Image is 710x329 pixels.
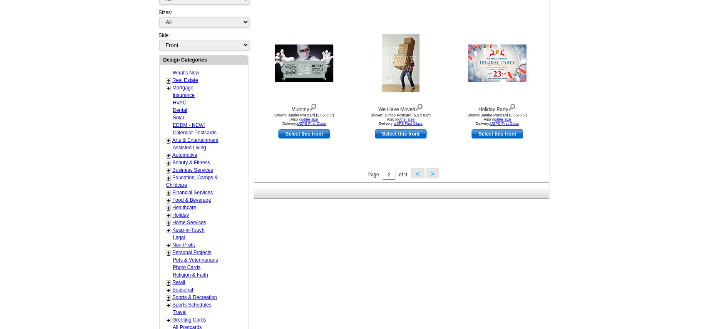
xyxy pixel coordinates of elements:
[367,172,379,178] span: Page
[258,113,350,126] div: Shown: Jumbo Postcard (5.5 x 8.5") Delivery:
[167,220,170,226] a: +
[167,167,170,174] a: +
[173,70,199,76] a: What's New
[173,122,205,128] a: EDDM - NEW!
[309,102,317,111] img: view design details
[452,102,543,113] div: Holiday Party
[472,129,523,139] a: use this design
[484,117,511,121] span: Also in
[173,272,208,278] a: Religion & Faith
[172,242,195,248] a: Non-Profit
[167,287,170,294] a: +
[387,117,415,121] span: Also in
[172,190,213,195] a: Financial Services
[167,302,170,309] a: +
[173,145,206,151] a: Assisted Living
[172,205,196,210] a: Healthcare
[495,117,511,121] a: other size
[411,168,425,178] button: <
[172,152,197,158] a: Automotive
[278,129,330,139] a: use this design
[167,250,170,256] a: +
[167,280,170,286] a: +
[399,172,407,178] span: of 9
[355,102,447,113] div: We Have Moved
[426,168,439,178] button: >
[297,121,326,126] a: USPS First Class
[167,190,170,196] a: +
[258,102,350,113] div: Mummy
[172,137,218,143] a: Arts & Entertainment
[172,227,204,233] a: Keep-in-Touch
[468,45,526,82] img: Holiday Party
[172,250,211,255] a: Personal Projects
[172,317,206,323] a: Greeting Cards
[167,227,170,234] a: +
[382,34,420,92] img: We Have Moved
[172,85,194,91] a: Mortgage
[452,113,543,126] div: Shown: Jumbo Postcard (5.5 x 8.5") Delivery:
[167,137,170,144] a: +
[172,197,211,203] a: Food & Beverage
[508,102,516,111] img: view design details
[167,85,170,92] a: +
[173,257,218,263] a: Pets & Veterinarians
[172,280,185,285] a: Retail
[167,77,170,84] a: +
[172,287,193,293] a: Seasonal
[490,121,519,126] a: USPS First Class
[173,309,186,315] a: Travel
[173,235,185,240] a: Legal
[167,294,170,301] a: +
[173,115,184,121] a: Solar
[290,117,318,121] span: Also in
[159,32,248,51] div: Side:
[415,102,423,111] img: view design details
[159,9,248,32] div: Sizes:
[167,242,170,249] a: +
[355,113,447,126] div: Shown: Jumbo Postcard (5.5 x 8.5") Delivery:
[173,130,216,136] a: Calendar Postcards
[398,117,415,121] a: other size
[167,175,170,181] a: +
[172,294,217,300] a: Sports & Recreation
[172,167,213,173] a: Business Services
[173,100,186,106] a: HVAC
[160,56,248,64] div: Design Categories
[172,302,211,308] a: Sports Schedules
[173,107,187,113] a: Dental
[167,160,170,166] a: +
[167,317,170,324] a: +
[167,212,170,219] a: +
[375,129,427,139] a: use this design
[275,45,333,82] img: Mummy
[302,117,318,121] a: other size
[172,160,210,166] a: Beauty & Fitness
[167,197,170,204] a: +
[167,152,170,159] a: +
[394,121,423,126] a: USPS First Class
[166,175,218,188] a: Education, Camps & Childcare
[167,205,170,211] a: +
[172,212,189,218] a: Holiday
[172,220,206,225] a: Home Services
[173,92,195,98] a: Insurance
[173,265,201,270] a: Photo Cards
[172,77,198,83] a: Real Estate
